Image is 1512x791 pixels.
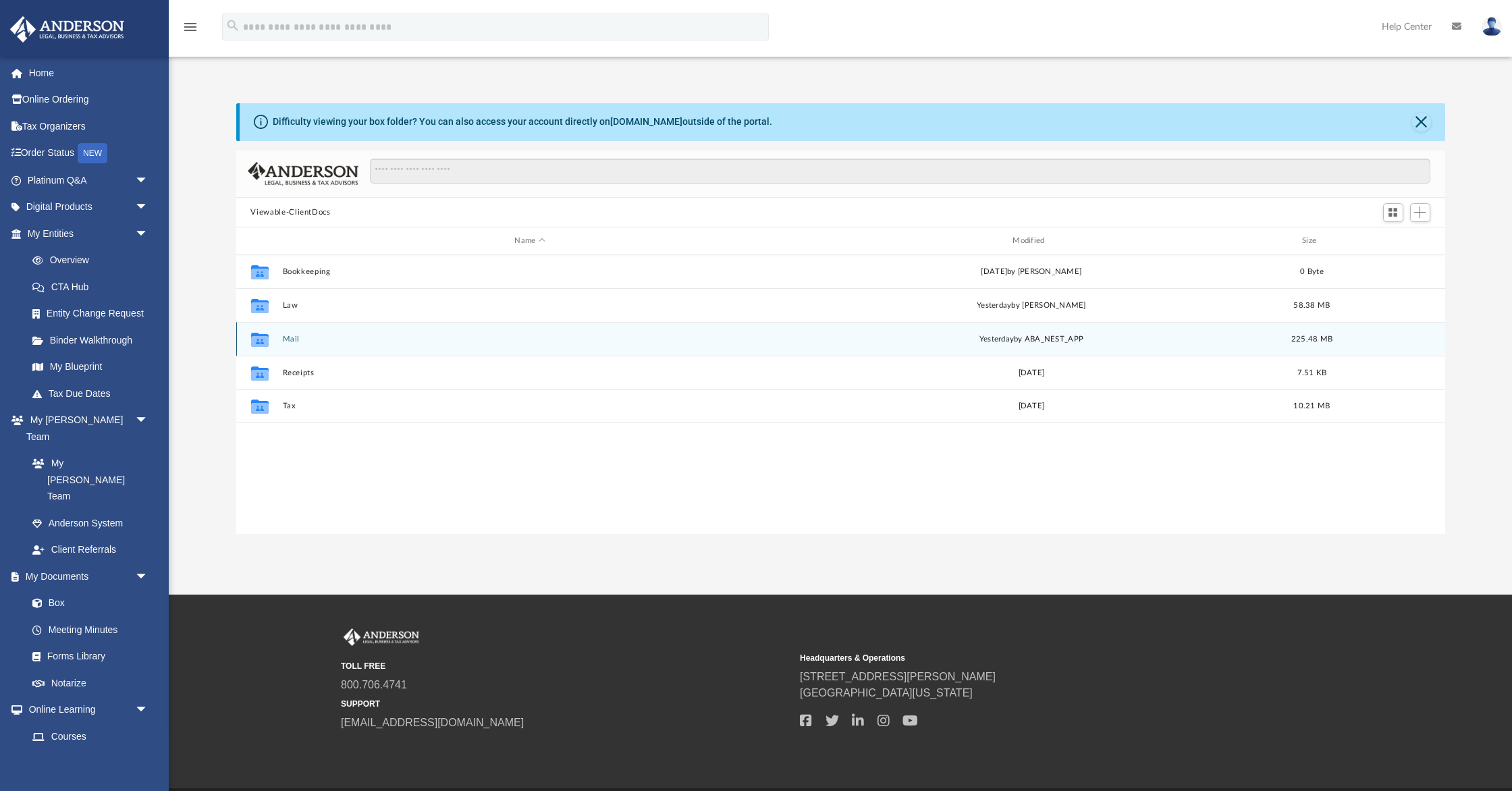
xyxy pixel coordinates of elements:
[784,300,1279,312] div: by [PERSON_NAME]
[979,335,1013,343] span: yesterday
[19,300,169,327] a: Entity Change Request
[236,254,1445,535] div: grid
[1412,113,1431,132] button: Close
[341,679,407,690] a: 800.706.4741
[341,698,790,710] small: SUPPORT
[9,86,169,113] a: Online Ordering
[19,247,169,274] a: Overview
[19,273,169,300] a: CTA Hub
[135,563,162,591] span: arrow_drop_down
[9,563,162,590] a: My Documentsarrow_drop_down
[282,335,778,344] button: Mail
[225,18,240,33] i: search
[1300,268,1324,275] span: 0 Byte
[135,167,162,194] span: arrow_drop_down
[19,723,162,750] a: Courses
[19,537,162,564] a: Client Referrals
[1293,302,1330,309] span: 58.38 MB
[9,113,169,140] a: Tax Organizers
[977,302,1011,309] span: yesterday
[341,628,422,646] img: Anderson Advisors Platinum Portal
[1345,235,1439,247] div: id
[78,143,107,163] div: NEW
[135,194,162,221] span: arrow_drop_down
[800,687,973,699] a: [GEOGRAPHIC_DATA][US_STATE]
[19,354,162,381] a: My Blueprint
[282,369,778,377] button: Receipts
[784,400,1279,412] div: [DATE]
[182,26,198,35] a: menu
[282,402,778,411] button: Tax
[610,116,682,127] a: [DOMAIN_NAME]
[1297,369,1326,377] span: 7.51 KB
[282,301,778,310] button: Law
[19,616,162,643] a: Meeting Minutes
[135,220,162,248] span: arrow_drop_down
[9,220,169,247] a: My Entitiesarrow_drop_down
[19,643,155,670] a: Forms Library
[9,140,169,167] a: Order StatusNEW
[19,450,155,510] a: My [PERSON_NAME] Team
[784,333,1279,346] div: by ABA_NEST_APP
[1291,335,1332,343] span: 225.48 MB
[19,327,169,354] a: Binder Walkthrough
[1285,235,1339,247] div: Size
[135,697,162,724] span: arrow_drop_down
[1383,203,1403,222] button: Switch to Grid View
[182,19,198,35] i: menu
[273,115,772,129] div: Difficulty viewing your box folder? You can also access your account directly on outside of the p...
[135,407,162,435] span: arrow_drop_down
[281,235,777,247] div: Name
[1293,402,1330,410] span: 10.21 MB
[242,235,275,247] div: id
[784,367,1279,379] div: [DATE]
[9,697,162,724] a: Online Learningarrow_drop_down
[341,717,524,728] a: [EMAIL_ADDRESS][DOMAIN_NAME]
[800,671,996,682] a: [STREET_ADDRESS][PERSON_NAME]
[783,235,1278,247] div: Modified
[282,267,778,276] button: Bookkeeping
[9,59,169,86] a: Home
[800,652,1249,664] small: Headquarters & Operations
[250,207,330,219] button: Viewable-ClientDocs
[6,16,128,43] img: Anderson Advisors Platinum Portal
[1482,17,1502,36] img: User Pic
[784,266,1279,278] div: [DATE] by [PERSON_NAME]
[19,380,169,407] a: Tax Due Dates
[341,660,790,672] small: TOLL FREE
[19,510,162,537] a: Anderson System
[19,670,162,697] a: Notarize
[19,590,155,617] a: Box
[9,407,162,450] a: My [PERSON_NAME] Teamarrow_drop_down
[1410,203,1430,222] button: Add
[9,167,169,194] a: Platinum Q&Aarrow_drop_down
[9,194,169,221] a: Digital Productsarrow_drop_down
[370,159,1430,184] input: Search files and folders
